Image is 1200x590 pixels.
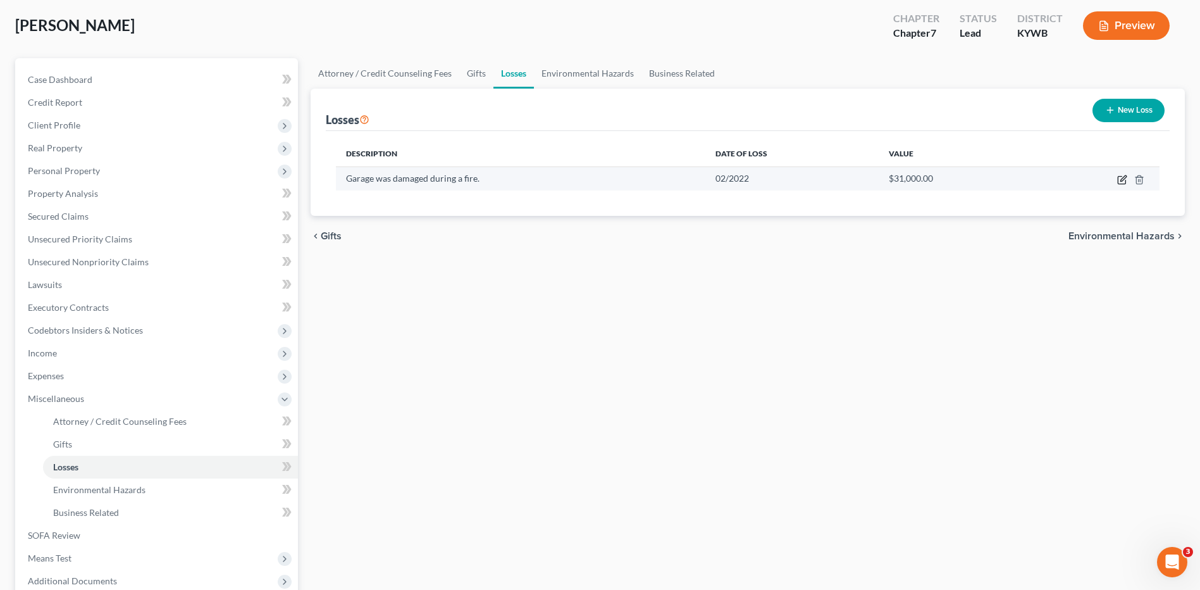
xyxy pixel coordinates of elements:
span: Client Profile [28,120,80,130]
a: Business Related [43,501,298,524]
span: Date of Loss [715,149,767,158]
i: chevron_left [311,231,321,241]
span: Personal Property [28,165,100,176]
span: Gifts [53,439,72,449]
span: Description [346,149,397,158]
span: Real Property [28,142,82,153]
i: chevron_right [1175,231,1185,241]
span: Losses [53,461,78,472]
span: Gifts [321,231,342,241]
a: Attorney / Credit Counseling Fees [311,58,459,89]
span: Unsecured Priority Claims [28,234,132,244]
span: Property Analysis [28,188,98,199]
a: Losses [43,456,298,479]
div: District [1017,11,1063,26]
button: New Loss [1092,99,1165,122]
a: Losses [493,58,534,89]
div: Chapter [893,26,939,41]
span: Environmental Hazards [53,484,145,495]
div: Chapter [893,11,939,26]
span: [PERSON_NAME] [15,16,135,34]
span: Business Related [53,507,119,518]
span: Income [28,348,57,358]
div: KYWB [1017,26,1063,41]
button: Environmental Hazards chevron_right [1068,231,1185,241]
span: Environmental Hazards [1068,231,1175,241]
a: Environmental Hazards [534,58,641,89]
span: Garage was damaged during a fire. [346,173,479,184]
a: SOFA Review [18,524,298,547]
span: Means Test [28,553,71,563]
a: Credit Report [18,91,298,114]
div: Losses [326,112,369,127]
a: Gifts [43,433,298,456]
a: Secured Claims [18,205,298,228]
span: Additional Documents [28,575,117,586]
div: Status [960,11,997,26]
span: Case Dashboard [28,74,92,85]
span: Secured Claims [28,211,89,222]
div: Lead [960,26,997,41]
button: chevron_left Gifts [311,231,342,241]
span: Expenses [28,370,64,381]
span: Lawsuits [28,279,62,290]
span: Unsecured Nonpriority Claims [28,256,149,267]
a: Environmental Hazards [43,479,298,501]
span: $31,000.00 [889,173,933,184]
span: Attorney / Credit Counseling Fees [53,416,187,427]
a: Business Related [641,58,722,89]
span: Executory Contracts [28,302,109,313]
a: Unsecured Nonpriority Claims [18,251,298,273]
span: 3 [1183,547,1193,557]
a: Attorney / Credit Counseling Fees [43,410,298,433]
iframe: Intercom live chat [1157,547,1187,577]
a: Gifts [459,58,493,89]
a: Unsecured Priority Claims [18,228,298,251]
span: SOFA Review [28,530,80,541]
span: Credit Report [28,97,82,108]
a: Property Analysis [18,182,298,205]
span: Codebtors Insiders & Notices [28,325,143,336]
span: 02/2022 [715,173,749,184]
span: Value [889,149,913,158]
a: Executory Contracts [18,296,298,319]
span: Miscellaneous [28,393,84,404]
a: Case Dashboard [18,68,298,91]
button: Preview [1083,11,1170,40]
a: Lawsuits [18,273,298,296]
span: 7 [931,27,936,39]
